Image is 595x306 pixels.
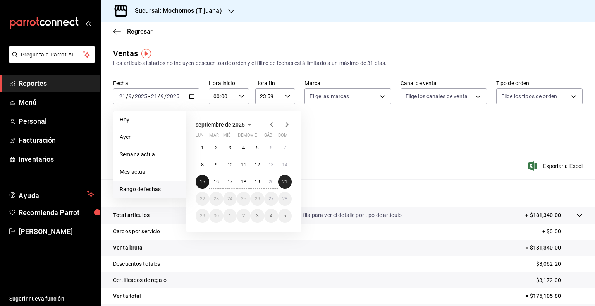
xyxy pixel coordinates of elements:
[129,6,222,15] h3: Sucursal: Mochomos (Tijuana)
[113,189,583,198] p: Resumen
[120,133,180,141] span: Ayer
[255,80,296,86] label: Hora fin
[19,207,94,218] span: Recomienda Parrot
[268,179,273,185] abbr: 20 de septiembre de 2025
[209,175,223,189] button: 16 de septiembre de 2025
[251,158,264,172] button: 12 de septiembre de 2025
[19,226,94,237] span: [PERSON_NAME]
[141,49,151,58] img: Tooltip marker
[223,175,237,189] button: 17 de septiembre de 2025
[264,175,278,189] button: 20 de septiembre de 2025
[533,260,583,268] p: - $3,062.20
[256,145,259,150] abbr: 5 de septiembre de 2025
[132,93,134,99] span: /
[113,260,160,268] p: Descuentos totales
[113,292,141,300] p: Venta total
[209,141,223,155] button: 2 de septiembre de 2025
[164,93,167,99] span: /
[530,161,583,171] button: Exportar a Excel
[406,92,468,100] span: Elige los canales de venta
[284,213,286,219] abbr: 5 de octubre de 2025
[241,162,246,168] abbr: 11 de septiembre de 2025
[255,179,260,185] abbr: 19 de septiembre de 2025
[200,213,205,219] abbr: 29 de septiembre de 2025
[126,93,128,99] span: /
[9,46,95,63] button: Pregunta a Parrot AI
[196,192,209,206] button: 22 de septiembre de 2025
[213,179,218,185] abbr: 16 de septiembre de 2025
[282,196,287,202] abbr: 28 de septiembre de 2025
[251,209,264,223] button: 3 de octubre de 2025
[223,209,237,223] button: 1 de octubre de 2025
[237,192,250,206] button: 25 de septiembre de 2025
[525,244,583,252] p: = $181,340.00
[273,211,402,219] p: Da clic en la fila para ver el detalle por tipo de artículo
[209,209,223,223] button: 30 de septiembre de 2025
[304,80,391,86] label: Marca
[282,162,287,168] abbr: 14 de septiembre de 2025
[264,192,278,206] button: 27 de septiembre de 2025
[237,133,282,141] abbr: jueves
[251,175,264,189] button: 19 de septiembre de 2025
[533,276,583,284] p: - $3,172.00
[113,28,153,35] button: Regresar
[151,93,158,99] input: --
[310,92,349,100] span: Elige las marcas
[5,56,95,64] a: Pregunta a Parrot AI
[278,133,288,141] abbr: domingo
[270,213,272,219] abbr: 4 de octubre de 2025
[215,162,218,168] abbr: 9 de septiembre de 2025
[525,211,561,219] p: + $181,340.00
[19,116,94,127] span: Personal
[284,145,286,150] abbr: 7 de septiembre de 2025
[255,162,260,168] abbr: 12 de septiembre de 2025
[113,227,160,236] p: Cargos por servicio
[120,150,180,159] span: Semana actual
[209,133,218,141] abbr: martes
[237,209,250,223] button: 2 de octubre de 2025
[196,158,209,172] button: 8 de septiembre de 2025
[525,292,583,300] p: = $175,105.80
[113,276,167,284] p: Certificados de regalo
[196,175,209,189] button: 15 de septiembre de 2025
[200,196,205,202] abbr: 22 de septiembre de 2025
[237,141,250,155] button: 4 de septiembre de 2025
[19,78,94,89] span: Reportes
[127,28,153,35] span: Regresar
[113,211,150,219] p: Total artículos
[223,192,237,206] button: 24 de septiembre de 2025
[251,192,264,206] button: 26 de septiembre de 2025
[223,133,230,141] abbr: miércoles
[196,209,209,223] button: 29 de septiembre de 2025
[278,192,292,206] button: 28 de septiembre de 2025
[201,145,204,150] abbr: 1 de septiembre de 2025
[501,92,557,100] span: Elige los tipos de orden
[120,116,180,124] span: Hoy
[120,185,180,193] span: Rango de fechas
[196,133,204,141] abbr: lunes
[213,213,218,219] abbr: 30 de septiembre de 2025
[113,59,583,67] div: Los artículos listados no incluyen descuentos de orden y el filtro de fechas está limitado a un m...
[160,93,164,99] input: --
[278,141,292,155] button: 7 de septiembre de 2025
[113,244,143,252] p: Venta bruta
[241,179,246,185] abbr: 18 de septiembre de 2025
[167,93,180,99] input: ----
[209,192,223,206] button: 23 de septiembre de 2025
[255,196,260,202] abbr: 26 de septiembre de 2025
[113,48,138,59] div: Ventas
[270,145,272,150] abbr: 6 de septiembre de 2025
[209,80,249,86] label: Hora inicio
[241,196,246,202] abbr: 25 de septiembre de 2025
[251,133,257,141] abbr: viernes
[158,93,160,99] span: /
[229,145,231,150] abbr: 3 de septiembre de 2025
[19,154,94,164] span: Inventarios
[223,158,237,172] button: 10 de septiembre de 2025
[496,80,583,86] label: Tipo de orden
[209,158,223,172] button: 9 de septiembre de 2025
[251,141,264,155] button: 5 de septiembre de 2025
[278,175,292,189] button: 21 de septiembre de 2025
[227,196,232,202] abbr: 24 de septiembre de 2025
